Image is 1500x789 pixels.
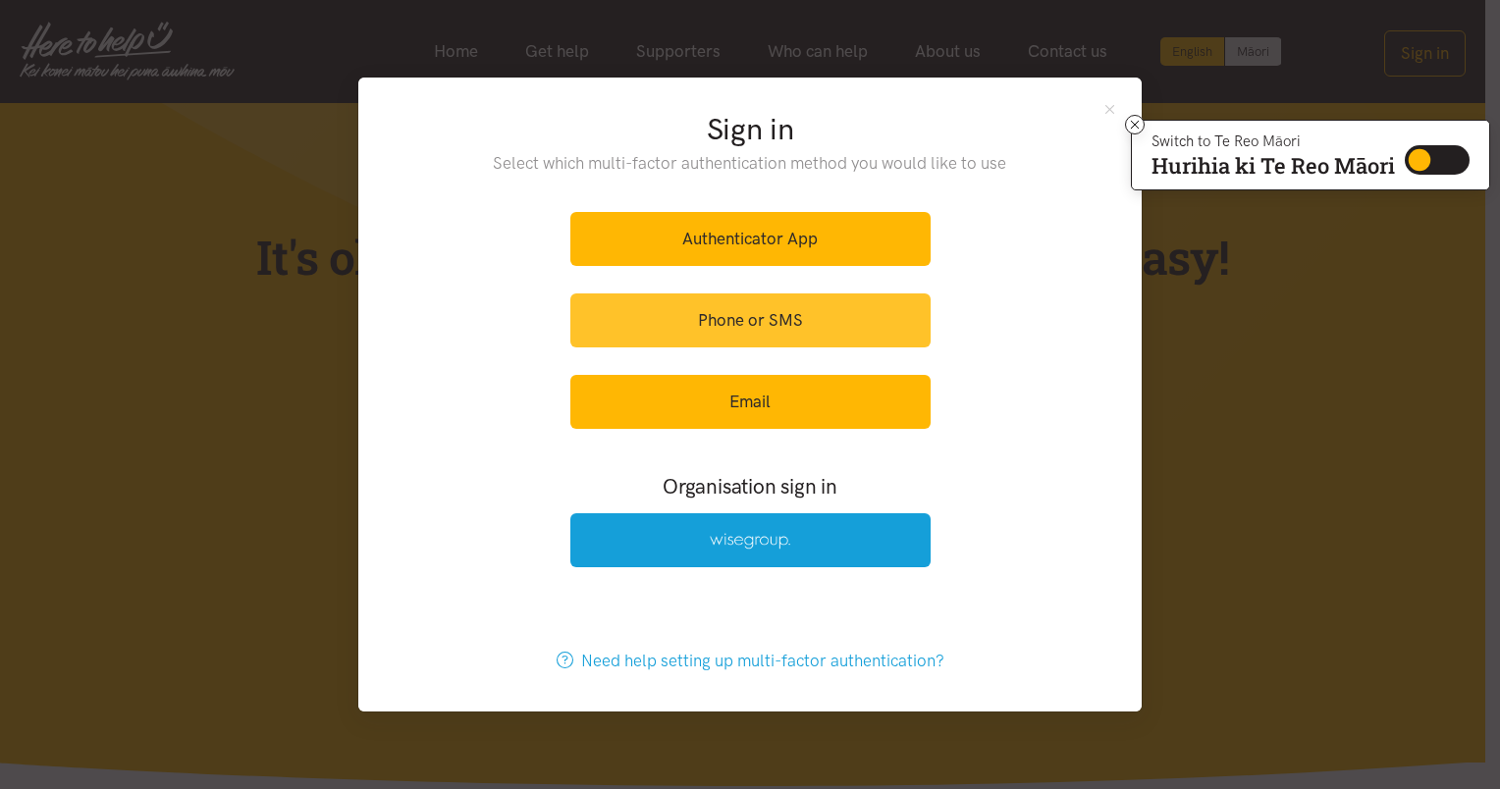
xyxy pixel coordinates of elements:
button: Close [1101,101,1118,118]
img: Wise Group [710,533,790,550]
p: Select which multi-factor authentication method you would like to use [454,150,1047,177]
p: Switch to Te Reo Māori [1152,135,1395,147]
p: Hurihia ki Te Reo Māori [1152,157,1395,175]
a: Email [570,375,931,429]
h3: Organisation sign in [516,472,984,500]
a: Authenticator App [570,212,931,266]
a: Phone or SMS [570,293,931,347]
h2: Sign in [454,109,1047,150]
a: Need help setting up multi-factor authentication? [536,634,965,688]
